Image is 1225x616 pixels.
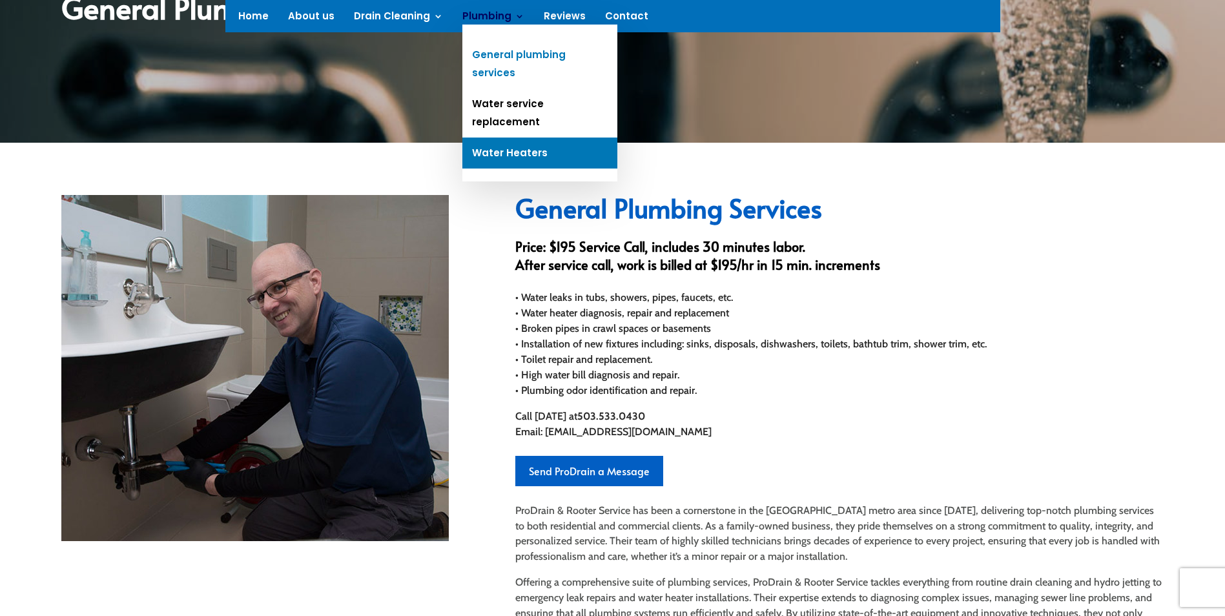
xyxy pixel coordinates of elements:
a: Reviews [544,12,586,26]
a: Send ProDrain a Message [515,456,663,486]
a: Water Heaters [462,138,617,169]
a: About us [288,12,335,26]
a: Contact [605,12,648,26]
span: Call [DATE] at [515,410,577,422]
a: Home [238,12,269,26]
a: Drain Cleaning [354,12,443,26]
strong: 503.533.0430 [577,410,645,422]
a: Plumbing [462,12,524,26]
p: ProDrain & Rooter Service has been a cornerstone in the [GEOGRAPHIC_DATA] metro area since [DATE]... [515,503,1164,575]
a: General plumbing services [462,39,617,88]
h3: Price: $195 Service Call, includes 30 minutes labor. After service call, work is billed at $195/h... [515,238,1164,280]
h2: General Plumbing Services [515,195,1164,227]
div: • Water leaks in tubs, showers, pipes, faucets, etc. • Water heater diagnosis, repair and replace... [515,290,1164,398]
span: Email: [EMAIL_ADDRESS][DOMAIN_NAME] [515,426,712,438]
a: Water service replacement [462,88,617,138]
img: george-plumbing_0 [61,195,449,541]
